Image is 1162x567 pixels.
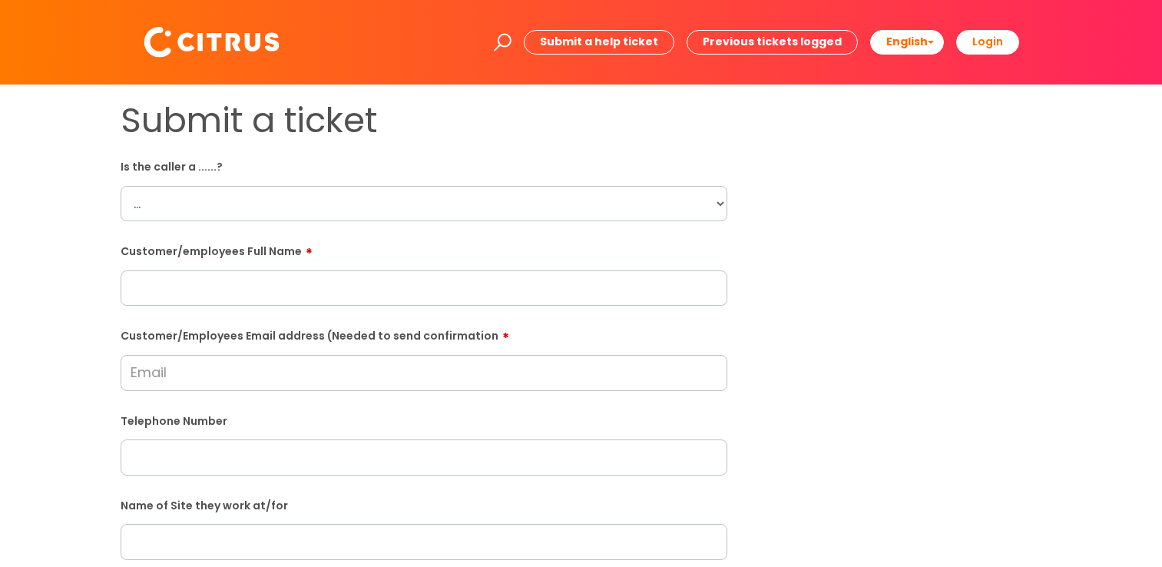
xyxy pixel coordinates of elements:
[121,100,727,141] h1: Submit a ticket
[972,34,1003,49] b: Login
[956,30,1019,54] a: Login
[121,496,727,512] label: Name of Site they work at/for
[524,30,674,54] a: Submit a help ticket
[121,324,727,343] label: Customer/Employees Email address (Needed to send confirmation
[886,34,928,49] span: English
[687,30,858,54] a: Previous tickets logged
[121,240,727,258] label: Customer/employees Full Name
[121,157,727,174] label: Is the caller a ......?
[121,412,727,428] label: Telephone Number
[121,355,727,390] input: Email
